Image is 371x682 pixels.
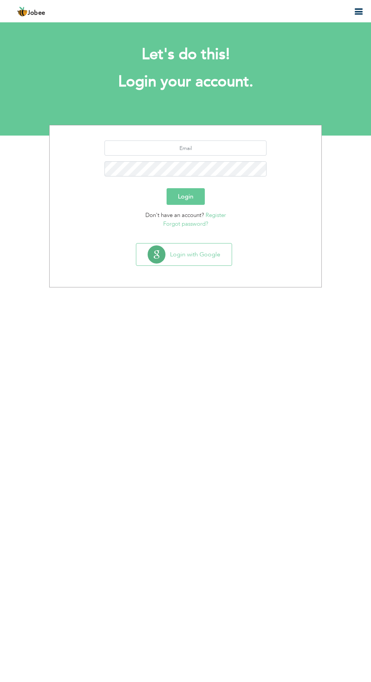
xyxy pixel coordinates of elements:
[167,188,205,205] button: Login
[61,72,310,92] h1: Login your account.
[145,211,204,219] span: Don't have an account?
[136,243,232,265] button: Login with Google
[104,140,267,156] input: Email
[163,220,208,228] a: Forgot password?
[206,211,226,219] a: Register
[17,6,28,17] img: jobee.io
[17,6,45,17] a: Jobee
[61,45,310,64] h2: Let's do this!
[28,10,45,16] span: Jobee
